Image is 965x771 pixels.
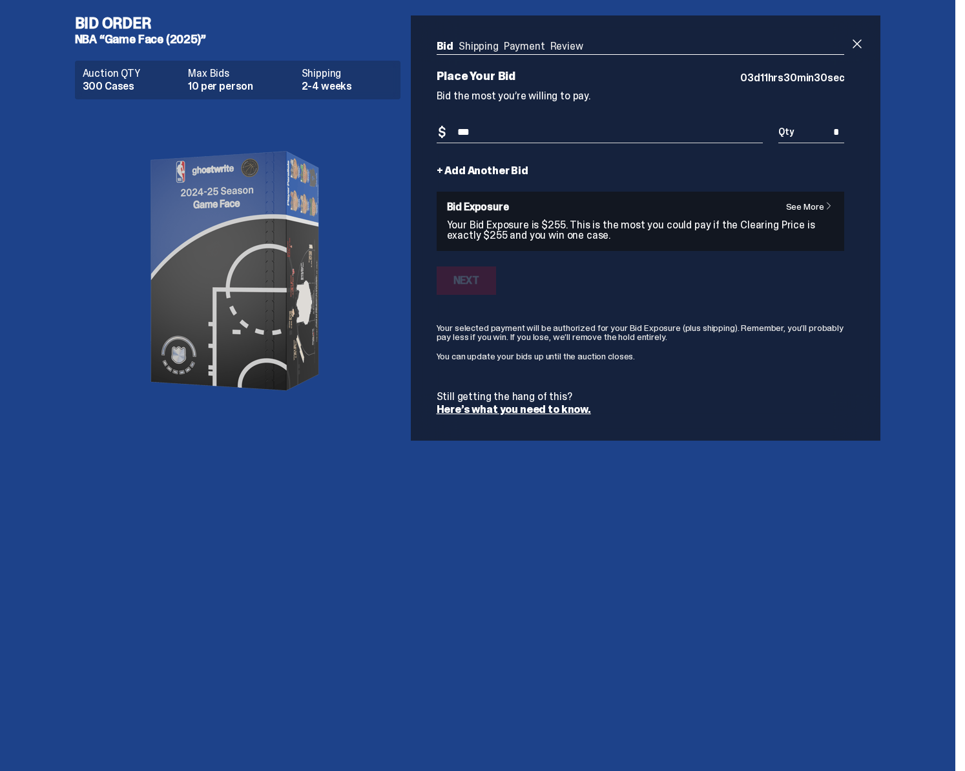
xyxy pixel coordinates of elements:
[778,127,794,136] span: Qty
[438,126,446,139] span: $
[783,71,797,85] span: 30
[786,202,840,211] a: See More
[814,71,827,85] span: 30
[740,73,844,83] p: d hrs min sec
[447,202,835,212] h6: Bid Exposure
[75,15,411,31] h4: Bid Order
[437,323,845,341] p: Your selected payment will be authorized for your Bid Exposure (plus shipping). Remember, you’ll ...
[437,39,454,53] a: Bid
[437,392,845,402] p: Still getting the hang of this?
[437,352,845,361] p: You can update your bids up until the auction closes.
[447,220,835,241] p: Your Bid Exposure is $255. This is the most you could pay if the Clearing Price is exactly $255 a...
[760,71,768,85] span: 11
[437,70,741,82] p: Place Your Bid
[83,68,181,79] dt: Auction QTY
[83,81,181,92] dd: 300 Cases
[75,34,411,45] h5: NBA “Game Face (2025)”
[302,81,393,92] dd: 2-4 weeks
[437,166,528,176] a: + Add Another Bid
[740,71,754,85] span: 03
[109,110,367,432] img: product image
[302,68,393,79] dt: Shipping
[188,81,293,92] dd: 10 per person
[437,91,845,101] p: Bid the most you’re willing to pay.
[437,403,591,416] a: Here’s what you need to know.
[188,68,293,79] dt: Max Bids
